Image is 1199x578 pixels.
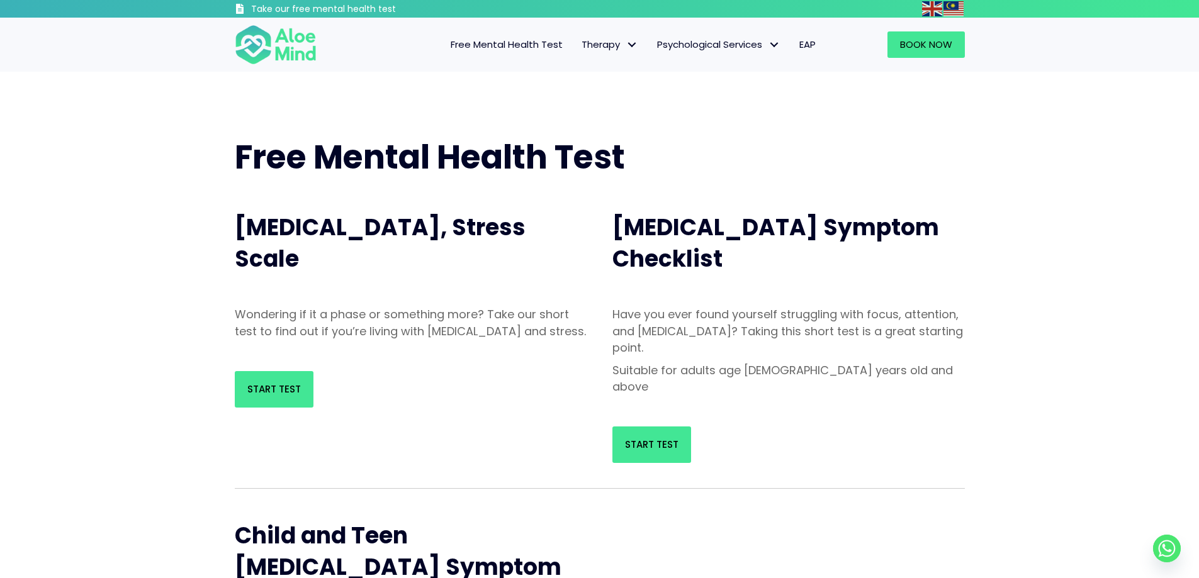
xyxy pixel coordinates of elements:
[900,38,952,51] span: Book Now
[441,31,572,58] a: Free Mental Health Test
[623,36,641,54] span: Therapy: submenu
[612,362,965,395] p: Suitable for adults age [DEMOGRAPHIC_DATA] years old and above
[943,1,964,16] img: ms
[247,382,301,396] span: Start Test
[235,24,317,65] img: Aloe mind Logo
[582,38,638,51] span: Therapy
[625,438,678,451] span: Start Test
[235,371,313,408] a: Start Test
[235,134,625,180] span: Free Mental Health Test
[799,38,816,51] span: EAP
[235,3,463,18] a: Take our free mental health test
[333,31,825,58] nav: Menu
[922,1,942,16] img: en
[451,38,563,51] span: Free Mental Health Test
[235,306,587,339] p: Wondering if it a phase or something more? Take our short test to find out if you’re living with ...
[943,1,965,16] a: Malay
[765,36,784,54] span: Psychological Services: submenu
[235,211,526,275] span: [MEDICAL_DATA], Stress Scale
[1153,535,1181,562] a: Whatsapp
[612,211,939,275] span: [MEDICAL_DATA] Symptom Checklist
[648,31,790,58] a: Psychological ServicesPsychological Services: submenu
[572,31,648,58] a: TherapyTherapy: submenu
[251,3,463,16] h3: Take our free mental health test
[657,38,780,51] span: Psychological Services
[887,31,965,58] a: Book Now
[612,306,965,355] p: Have you ever found yourself struggling with focus, attention, and [MEDICAL_DATA]? Taking this sh...
[612,426,691,463] a: Start Test
[790,31,825,58] a: EAP
[922,1,943,16] a: English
